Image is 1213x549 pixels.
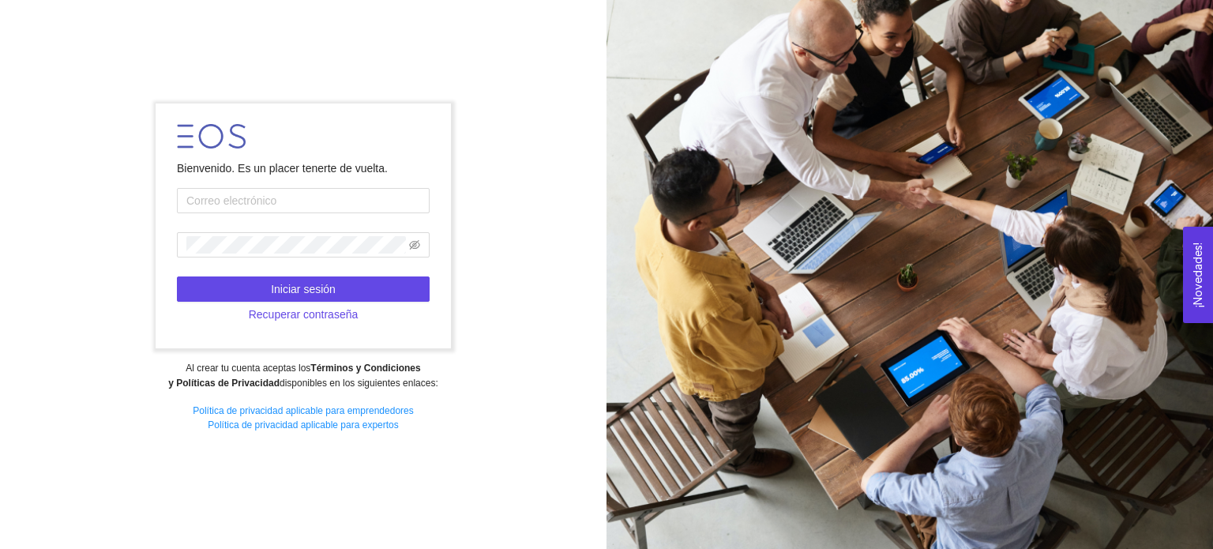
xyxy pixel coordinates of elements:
[177,188,430,213] input: Correo electrónico
[271,280,336,298] span: Iniciar sesión
[208,419,398,431] a: Política de privacidad aplicable para expertos
[409,239,420,250] span: eye-invisible
[177,160,430,177] div: Bienvenido. Es un placer tenerte de vuelta.
[168,363,420,389] strong: Términos y Condiciones y Políticas de Privacidad
[177,302,430,327] button: Recuperar contraseña
[1183,227,1213,323] button: Open Feedback Widget
[10,361,595,391] div: Al crear tu cuenta aceptas los disponibles en los siguientes enlaces:
[177,308,430,321] a: Recuperar contraseña
[249,306,359,323] span: Recuperar contraseña
[193,405,414,416] a: Política de privacidad aplicable para emprendedores
[177,276,430,302] button: Iniciar sesión
[177,124,246,149] img: LOGO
